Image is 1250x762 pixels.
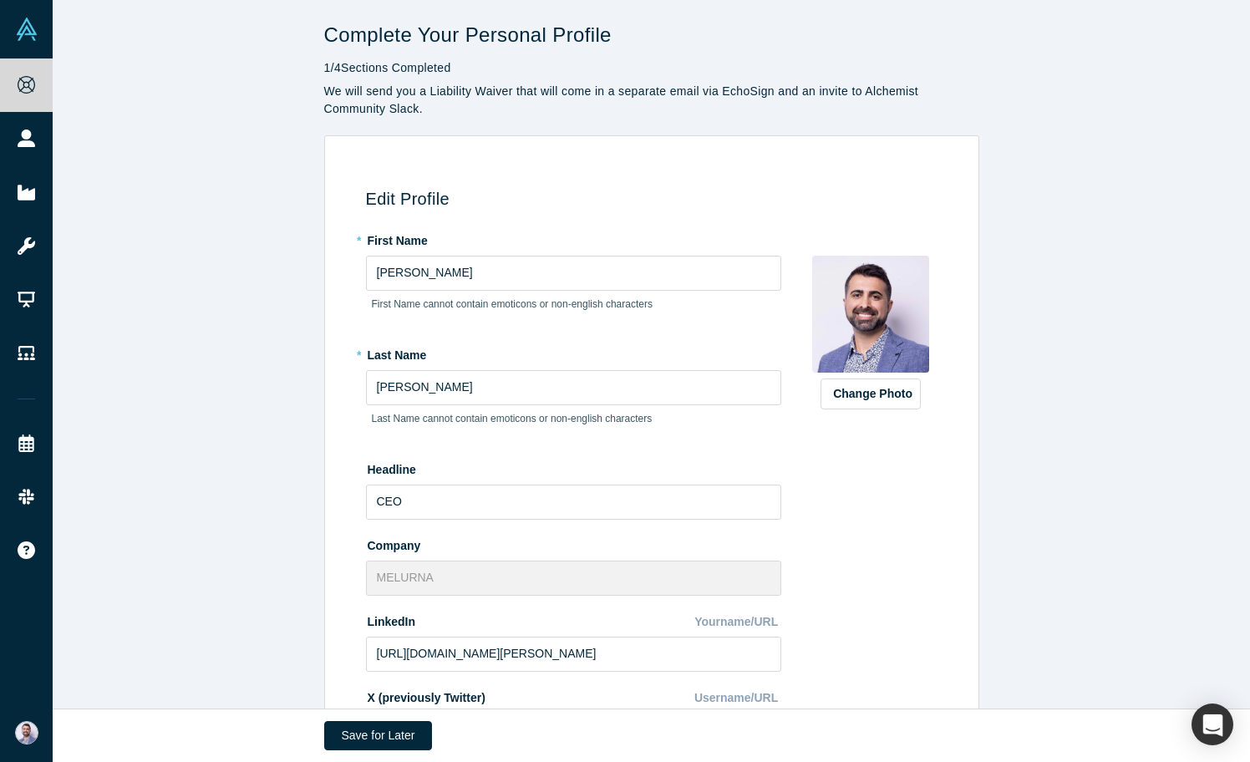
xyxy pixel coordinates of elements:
[366,189,943,209] h3: Edit Profile
[372,411,775,426] p: Last Name cannot contain emoticons or non-english characters
[366,341,781,364] label: Last Name
[366,455,781,479] label: Headline
[821,378,921,409] button: Change Photo
[324,84,919,115] span: We will send you a Liability Waiver that will come in a separate email via EchoSign and an invite...
[812,256,929,373] img: Profile user default
[324,59,979,77] p: 1 / 4 Sections Completed
[324,23,979,48] h1: Complete Your Personal Profile
[366,485,781,520] input: Partner, CEO
[372,297,775,312] p: First Name cannot contain emoticons or non-english characters
[694,683,781,713] div: Username/URL
[366,531,781,555] label: Company
[366,683,485,707] label: X (previously Twitter)
[366,607,416,631] label: LinkedIn
[694,607,781,637] div: Yourname/URL
[15,721,38,744] img: Sam Jadali's Account
[324,721,433,750] button: Save for Later
[15,18,38,41] img: Alchemist Vault Logo
[366,226,781,250] label: First Name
